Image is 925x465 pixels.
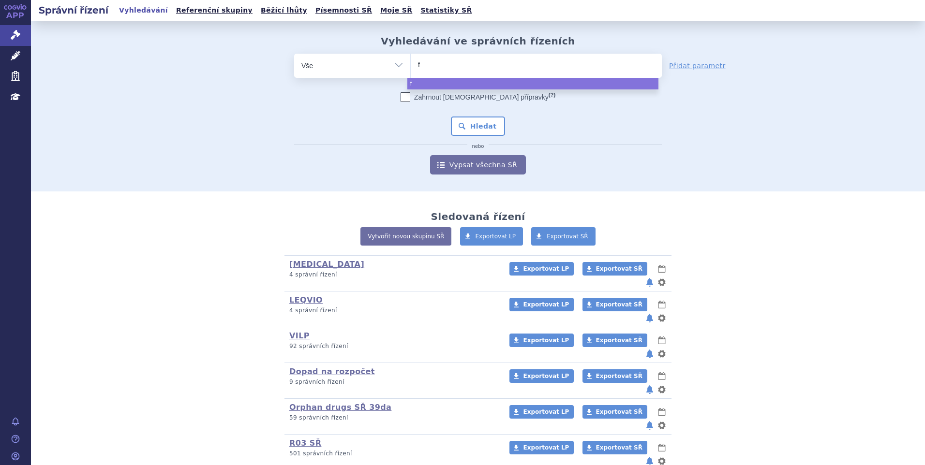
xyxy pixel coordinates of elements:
[523,337,569,344] span: Exportovat LP
[289,378,497,386] p: 9 správních řízení
[289,271,497,279] p: 4 správní řízení
[596,301,642,308] span: Exportovat SŘ
[582,369,647,383] a: Exportovat SŘ
[289,414,497,422] p: 59 správních řízení
[460,227,523,246] a: Exportovat LP
[523,373,569,379] span: Exportovat LP
[645,276,655,288] button: notifikace
[657,406,667,418] button: lhůty
[523,265,569,272] span: Exportovat LP
[509,405,574,419] a: Exportovat LP
[582,441,647,454] a: Exportovat SŘ
[523,444,569,451] span: Exportovat LP
[657,334,667,346] button: lhůty
[657,384,667,395] button: nastavení
[509,334,574,347] a: Exportovat LP
[657,299,667,310] button: lhůty
[549,92,555,98] abbr: (?)
[596,373,642,379] span: Exportovat SŘ
[451,116,506,136] button: Hledat
[31,3,116,17] h2: Správní řízení
[582,262,647,276] a: Exportovat SŘ
[313,4,375,17] a: Písemnosti SŘ
[596,265,642,272] span: Exportovat SŘ
[657,263,667,275] button: lhůty
[582,334,647,347] a: Exportovat SŘ
[289,295,323,305] a: LEQVIO
[467,144,489,149] i: nebo
[657,442,667,453] button: lhůty
[523,301,569,308] span: Exportovat LP
[547,233,588,240] span: Exportovat SŘ
[289,306,497,315] p: 4 správní řízení
[596,408,642,415] span: Exportovat SŘ
[289,331,310,340] a: VILP
[407,78,658,89] li: f
[509,369,574,383] a: Exportovat LP
[669,61,726,71] a: Přidat parametr
[377,4,415,17] a: Moje SŘ
[289,367,375,376] a: Dopad na rozpočet
[657,348,667,360] button: nastavení
[657,312,667,324] button: nastavení
[596,337,642,344] span: Exportovat SŘ
[289,342,497,350] p: 92 správních řízení
[657,420,667,431] button: nastavení
[645,312,655,324] button: notifikace
[258,4,310,17] a: Běžící lhůty
[173,4,255,17] a: Referenční skupiny
[509,441,574,454] a: Exportovat LP
[596,444,642,451] span: Exportovat SŘ
[289,403,391,412] a: Orphan drugs SŘ 39da
[289,450,497,458] p: 501 správních řízení
[360,227,451,246] a: Vytvořit novou skupinu SŘ
[116,4,171,17] a: Vyhledávání
[289,260,364,269] a: [MEDICAL_DATA]
[582,405,647,419] a: Exportovat SŘ
[509,298,574,311] a: Exportovat LP
[418,4,475,17] a: Statistiky SŘ
[476,233,516,240] span: Exportovat LP
[430,155,526,174] a: Vypsat všechna SŘ
[289,438,321,448] a: R03 SŘ
[531,227,596,246] a: Exportovat SŘ
[657,370,667,382] button: lhůty
[657,276,667,288] button: nastavení
[431,211,525,222] h2: Sledovaná řízení
[509,262,574,276] a: Exportovat LP
[645,348,655,360] button: notifikace
[381,35,575,47] h2: Vyhledávání ve správních řízeních
[401,92,555,102] label: Zahrnout [DEMOGRAPHIC_DATA] přípravky
[645,420,655,431] button: notifikace
[523,408,569,415] span: Exportovat LP
[582,298,647,311] a: Exportovat SŘ
[645,384,655,395] button: notifikace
